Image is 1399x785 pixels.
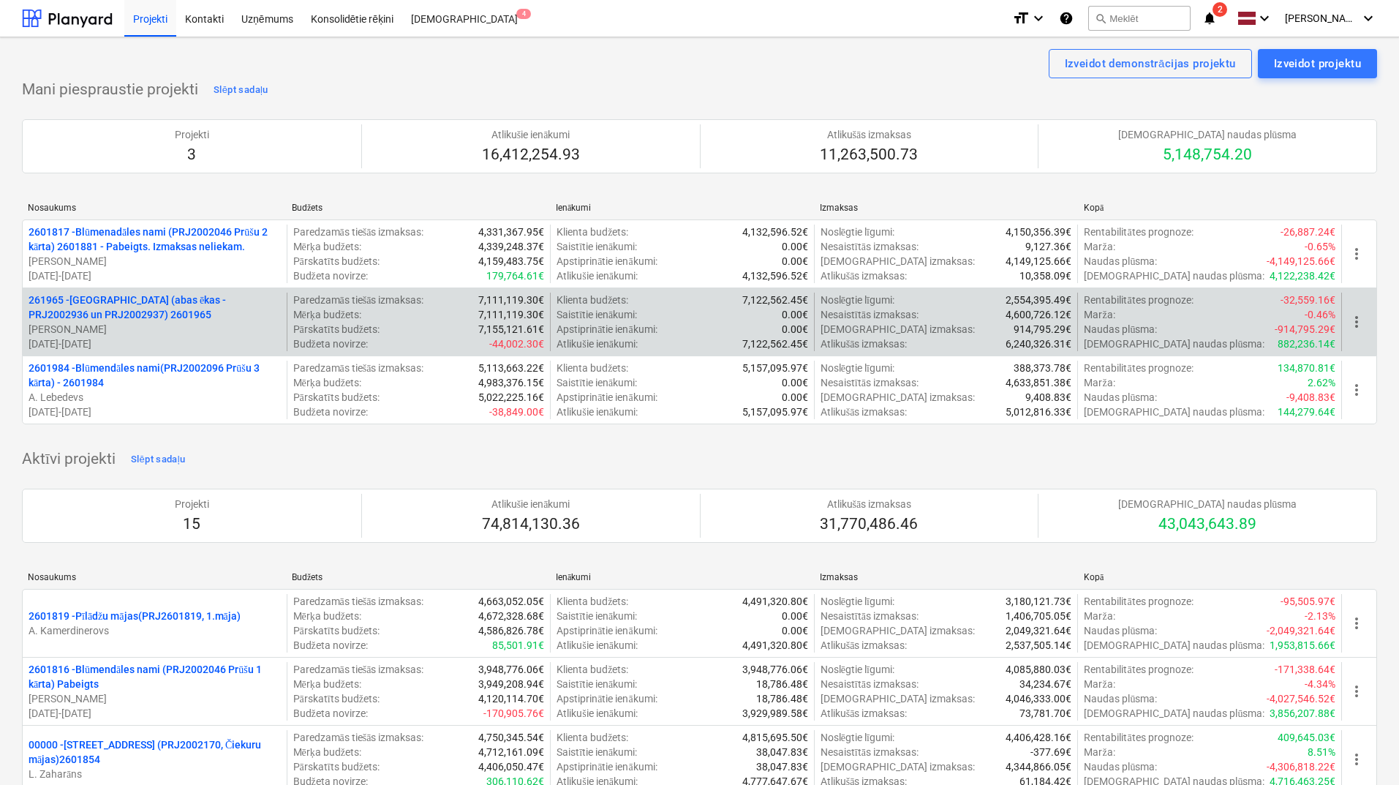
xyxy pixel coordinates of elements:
p: 4,712,161.09€ [478,745,544,759]
div: 2601984 -Blūmendāles nami(PRJ2002096 Prūšu 3 kārta) - 2601984A. Lebedevs[DATE]-[DATE] [29,361,281,419]
p: Budžeta novirze : [293,337,368,351]
p: 1,406,705.05€ [1006,609,1071,623]
p: Projekti [175,127,209,142]
p: Apstiprinātie ienākumi : [557,254,657,268]
p: Mērķa budžets : [293,609,361,623]
i: format_size [1012,10,1030,27]
p: Pārskatīts budžets : [293,322,380,337]
p: 2,537,505.14€ [1006,638,1071,653]
p: [DEMOGRAPHIC_DATA] naudas plūsma : [1084,268,1264,283]
p: Nesaistītās izmaksas : [821,745,919,759]
p: [DATE] - [DATE] [29,337,281,351]
p: [DEMOGRAPHIC_DATA] izmaksas : [821,623,975,638]
iframe: Chat Widget [1326,715,1399,785]
p: 4,046,333.00€ [1006,691,1071,706]
p: 3,949,208.94€ [478,677,544,691]
p: Noslēgtie līgumi : [821,662,894,677]
p: 43,043,643.89 [1118,514,1297,535]
p: Apstiprinātie ienākumi : [557,759,657,774]
span: more_vert [1348,313,1365,331]
p: 4,085,880.03€ [1006,662,1071,677]
p: 4,159,483.75€ [478,254,544,268]
p: Naudas plūsma : [1084,322,1157,337]
div: 2601817 -Blūmenadāles nami (PRJ2002046 Prūšu 2 kārta) 2601881 - Pabeigts. Izmaksas neliekam.[PERS... [29,225,281,283]
p: Paredzamās tiešās izmaksas : [293,730,424,745]
p: [DATE] - [DATE] [29,405,281,419]
p: 0.00€ [782,609,808,623]
p: Klienta budžets : [557,361,628,375]
p: [DEMOGRAPHIC_DATA] naudas plūsma : [1084,405,1264,419]
p: 4,150,356.39€ [1006,225,1071,239]
div: Izveidot projektu [1274,54,1361,73]
p: -914,795.29€ [1275,322,1335,337]
div: Budžets [292,572,544,583]
p: [DEMOGRAPHIC_DATA] izmaksas : [821,322,975,337]
p: -0.46% [1305,307,1335,322]
div: Ienākumi [556,572,808,583]
p: Mērķa budžets : [293,745,361,759]
p: Paredzamās tiešās izmaksas : [293,293,424,307]
p: Saistītie ienākumi : [557,239,637,254]
p: Mērķa budžets : [293,677,361,691]
p: 73,781.70€ [1019,706,1071,721]
p: Naudas plūsma : [1084,390,1157,405]
p: 2601819 - Pīlādžu mājas(PRJ2601819, 1.māja) [29,609,241,623]
p: Atlikušās izmaksas : [821,268,908,283]
p: -170,905.76€ [483,706,544,721]
p: 4,406,050.47€ [478,759,544,774]
p: Apstiprinātie ienākumi : [557,623,657,638]
button: Slēpt sadaļu [210,78,272,102]
p: 3,948,776.06€ [742,662,808,677]
p: Pārskatīts budžets : [293,691,380,706]
p: Klienta budžets : [557,662,628,677]
p: Apstiprinātie ienākumi : [557,691,657,706]
div: 261965 -[GEOGRAPHIC_DATA] (abas ēkas - PRJ2002936 un PRJ2002937) 2601965[PERSON_NAME][DATE]-[DATE] [29,293,281,351]
p: 9,127.36€ [1025,239,1071,254]
p: 4,815,695.50€ [742,730,808,745]
p: Paredzamās tiešās izmaksas : [293,361,424,375]
p: -0.65% [1305,239,1335,254]
p: Naudas plūsma : [1084,691,1157,706]
p: Saistītie ienākumi : [557,375,637,390]
p: 5,157,095.97€ [742,361,808,375]
p: 0.00€ [782,390,808,405]
p: 6,240,326.31€ [1006,337,1071,351]
p: Klienta budžets : [557,225,628,239]
p: 5,012,816.33€ [1006,405,1071,419]
p: 7,111,119.30€ [478,307,544,322]
p: Naudas plūsma : [1084,759,1157,774]
p: 4,331,367.95€ [478,225,544,239]
p: Atlikušie ienākumi : [557,405,638,419]
p: Pārskatīts budžets : [293,390,380,405]
div: Izveidot demonstrācijas projektu [1065,54,1236,73]
p: Mērķa budžets : [293,307,361,322]
p: 4,750,345.54€ [478,730,544,745]
p: 0.00€ [782,623,808,638]
p: Paredzamās tiešās izmaksas : [293,662,424,677]
p: Marža : [1084,239,1115,254]
p: 261965 - [GEOGRAPHIC_DATA] (abas ēkas - PRJ2002936 un PRJ2002937) 2601965 [29,293,281,322]
div: 2601819 -Pīlādžu mājas(PRJ2601819, 1.māja)A. Kamerdinerovs [29,609,281,638]
p: L. Zaharāns [29,767,281,781]
p: Saistītie ienākumi : [557,745,637,759]
p: 7,155,121.61€ [478,322,544,337]
p: [DEMOGRAPHIC_DATA] naudas plūsma : [1084,337,1264,351]
p: Noslēgtie līgumi : [821,361,894,375]
p: 4,149,125.66€ [1006,254,1071,268]
p: Klienta budžets : [557,594,628,609]
div: Izmaksas [820,572,1072,582]
p: Pārskatīts budžets : [293,254,380,268]
p: Atlikušās izmaksas : [821,638,908,653]
p: -4.34% [1305,677,1335,691]
p: 5,157,095.97€ [742,405,808,419]
p: 2,554,395.49€ [1006,293,1071,307]
span: [PERSON_NAME] [1285,12,1358,24]
span: more_vert [1348,615,1365,632]
p: Nesaistītās izmaksas : [821,677,919,691]
p: 4,983,376.15€ [478,375,544,390]
p: Rentabilitātes prognoze : [1084,225,1193,239]
span: more_vert [1348,245,1365,263]
p: [PERSON_NAME] [29,254,281,268]
p: 38,047.83€ [756,759,808,774]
